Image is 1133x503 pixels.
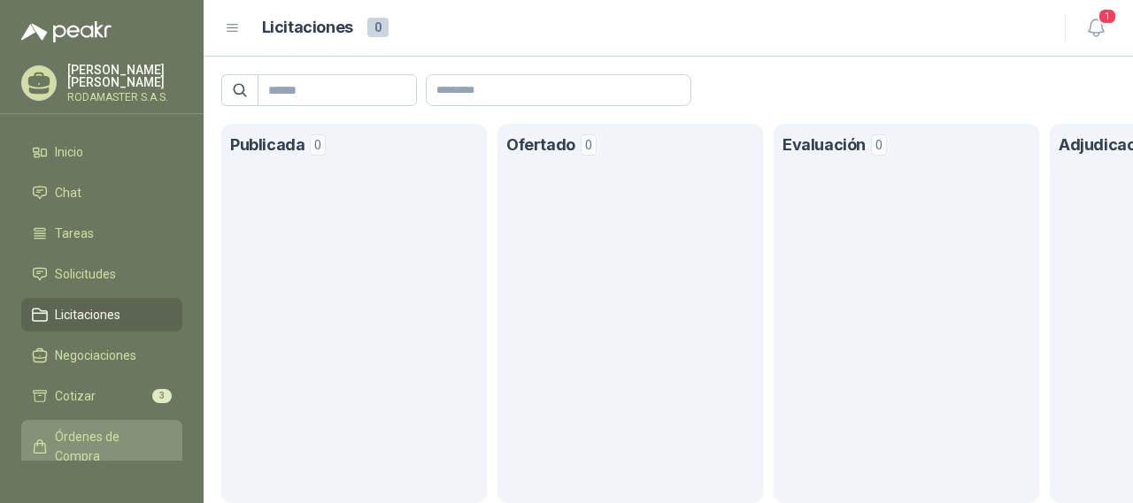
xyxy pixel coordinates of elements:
[871,134,887,156] span: 0
[1080,12,1112,44] button: 1
[262,15,353,41] h1: Licitaciones
[581,134,597,156] span: 0
[21,257,182,291] a: Solicitudes
[55,305,120,324] span: Licitaciones
[21,217,182,250] a: Tareas
[55,183,81,202] span: Chat
[21,339,182,372] a: Negociaciones
[21,176,182,210] a: Chat
[506,133,575,158] h1: Ofertado
[67,92,182,103] p: RODAMASTER S.A.S.
[21,298,182,332] a: Licitaciones
[55,142,83,162] span: Inicio
[21,21,112,42] img: Logo peakr
[55,427,166,466] span: Órdenes de Compra
[152,389,172,403] span: 3
[782,133,866,158] h1: Evaluación
[230,133,304,158] h1: Publicada
[21,420,182,473] a: Órdenes de Compra
[55,346,136,365] span: Negociaciones
[21,135,182,169] a: Inicio
[310,134,326,156] span: 0
[55,386,96,406] span: Cotizar
[55,224,94,243] span: Tareas
[21,379,182,413] a: Cotizar3
[1098,8,1117,25] span: 1
[55,264,116,284] span: Solicitudes
[67,64,182,88] p: [PERSON_NAME] [PERSON_NAME]
[367,18,389,37] span: 0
